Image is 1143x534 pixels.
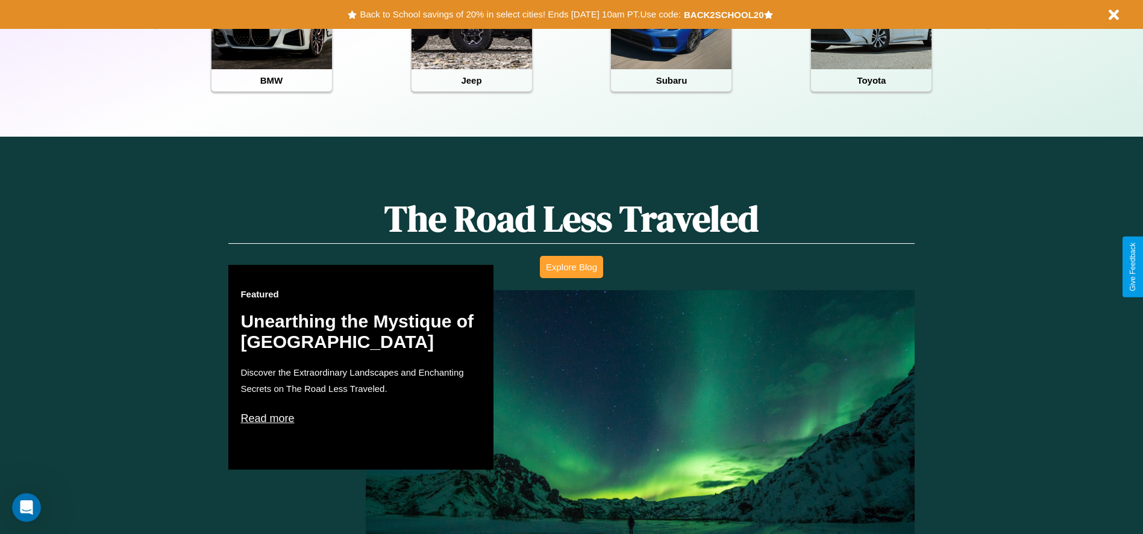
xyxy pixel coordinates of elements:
h2: Unearthing the Mystique of [GEOGRAPHIC_DATA] [240,311,481,352]
h4: Subaru [611,69,731,92]
h4: Jeep [412,69,532,92]
button: Explore Blog [540,256,603,278]
h3: Featured [240,289,481,299]
h1: The Road Less Traveled [228,194,914,244]
div: Give Feedback [1129,243,1137,291]
iframe: Intercom live chat [12,493,41,522]
p: Discover the Extraordinary Landscapes and Enchanting Secrets on The Road Less Traveled. [240,364,481,397]
h4: BMW [211,69,332,92]
p: Read more [240,409,481,428]
button: Back to School savings of 20% in select cities! Ends [DATE] 10am PT.Use code: [357,6,683,23]
b: BACK2SCHOOL20 [684,10,764,20]
h4: Toyota [811,69,932,92]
